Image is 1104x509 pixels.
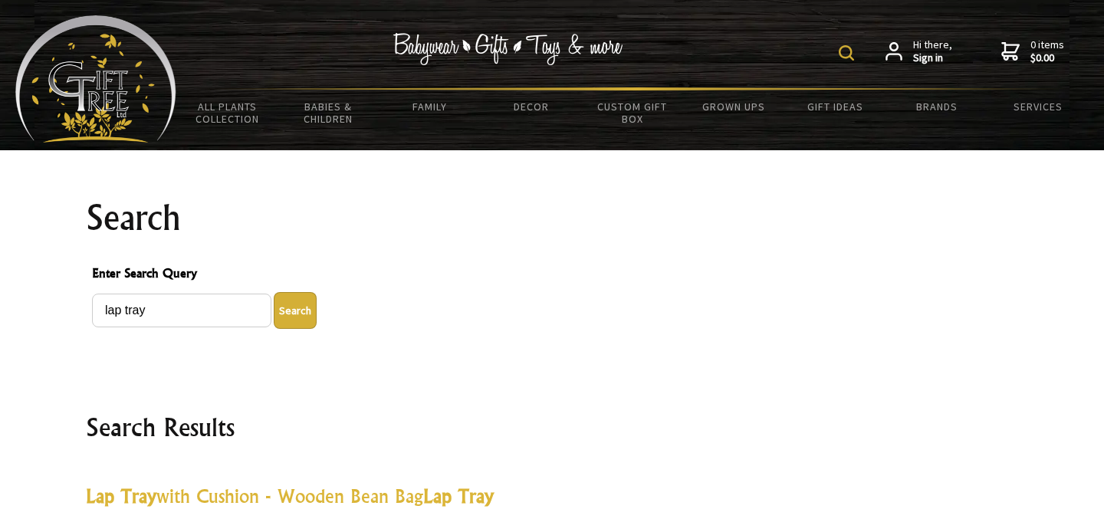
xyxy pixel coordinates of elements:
[274,292,317,329] button: Enter Search Query
[913,51,952,65] strong: Sign in
[423,484,494,507] highlight: Lap Tray
[92,294,271,327] input: Enter Search Query
[913,38,952,65] span: Hi there,
[393,33,623,65] img: Babywear - Gifts - Toys & more
[86,484,156,507] highlight: Lap Tray
[839,45,854,61] img: product search
[1030,38,1064,65] span: 0 items
[987,90,1089,123] a: Services
[379,90,480,123] a: Family
[86,409,1018,445] h2: Search Results
[481,90,582,123] a: Decor
[784,90,886,123] a: Gift Ideas
[92,264,1012,286] span: Enter Search Query
[86,199,1018,236] h1: Search
[886,90,987,123] a: Brands
[86,484,494,507] a: Lap Traywith Cushion - Wooden Bean BagLap Tray
[683,90,784,123] a: Grown Ups
[176,90,278,135] a: All Plants Collection
[886,38,952,65] a: Hi there,Sign in
[582,90,683,135] a: Custom Gift Box
[15,15,176,143] img: Babyware - Gifts - Toys and more...
[1001,38,1064,65] a: 0 items$0.00
[278,90,379,135] a: Babies & Children
[1030,51,1064,65] strong: $0.00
